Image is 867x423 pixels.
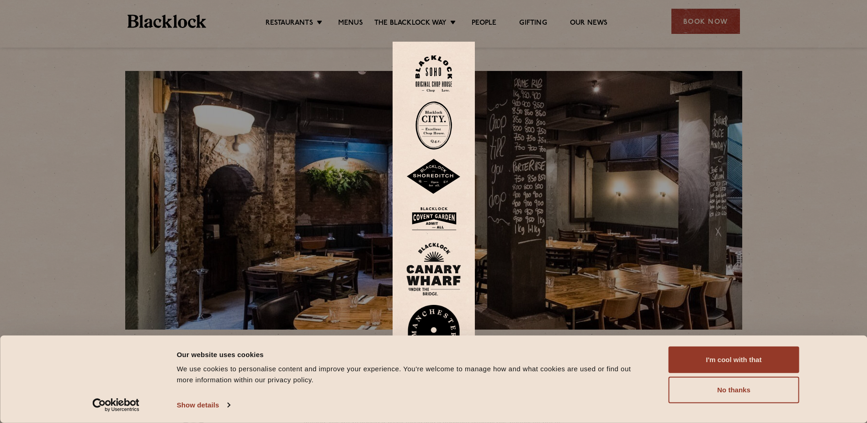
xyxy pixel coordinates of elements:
[669,377,799,403] button: No thanks
[415,101,452,150] img: City-stamp-default.svg
[406,305,461,368] img: BL_Manchester_Logo-bleed.png
[669,347,799,373] button: I'm cool with that
[406,204,461,233] img: BLA_1470_CoventGarden_Website_Solid.svg
[415,55,452,92] img: Soho-stamp-default.svg
[406,243,461,296] img: BL_CW_Logo_Website.svg
[406,159,461,195] img: Shoreditch-stamp-v2-default.svg
[76,398,156,412] a: Usercentrics Cookiebot - opens in a new window
[177,349,648,360] div: Our website uses cookies
[177,363,648,385] div: We use cookies to personalise content and improve your experience. You're welcome to manage how a...
[177,398,230,412] a: Show details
